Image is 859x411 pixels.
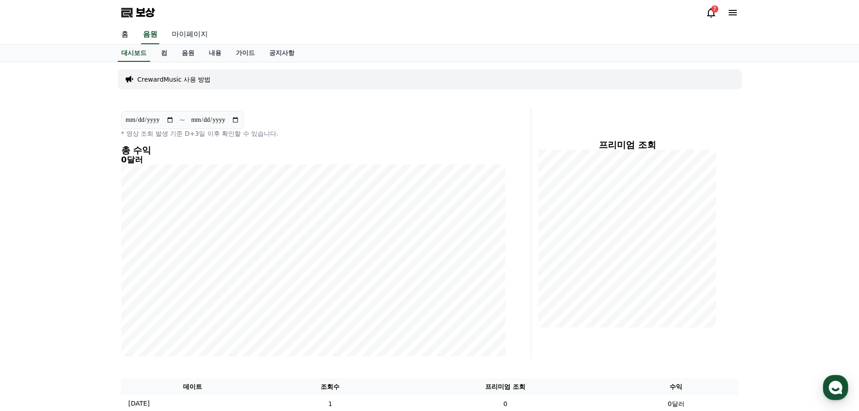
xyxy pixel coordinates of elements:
[668,400,684,407] font: 0달러
[129,400,150,407] font: [DATE]
[706,7,717,18] a: 7
[139,300,150,307] span: 설정
[262,45,302,62] a: 공지사항
[136,6,155,19] font: 보상
[138,75,211,84] a: CrewardMusic 사용 방법
[172,30,208,38] font: 마이페이지
[209,49,221,56] font: 내용
[83,300,93,307] span: 대화
[28,300,34,307] span: 홈
[321,383,340,390] font: 조회수
[202,45,229,62] a: 내용
[154,45,175,62] a: 컴
[3,286,60,309] a: 홈
[485,383,525,390] font: 프리미엄 조회
[121,30,129,38] font: 홈
[175,45,202,62] a: 음원
[236,49,255,56] font: 가이드
[121,130,279,137] font: * 영상 조회 발생 기준 D+3일 이후 확인할 수 있습니다.
[183,383,202,390] font: 데이트
[165,25,215,44] a: 마이페이지
[182,49,194,56] font: 음원
[143,30,157,38] font: 음원
[713,6,717,12] font: 7
[121,155,143,164] font: 0달러
[60,286,116,309] a: 대화
[114,25,136,44] a: 홈
[138,76,211,83] font: CrewardMusic 사용 방법
[179,115,185,124] font: ~
[121,49,147,56] font: 대시보드
[503,400,507,407] font: 0
[229,45,262,62] a: 가이드
[269,49,294,56] font: 공지사항
[121,145,152,156] font: 총 수익
[328,400,332,407] font: 1
[118,45,150,62] a: 대시보드
[121,5,155,20] a: 보상
[141,25,159,44] a: 음원
[161,49,167,56] font: 컴
[599,139,656,150] font: 프리미엄 조회
[670,383,682,390] font: 수익
[116,286,173,309] a: 설정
